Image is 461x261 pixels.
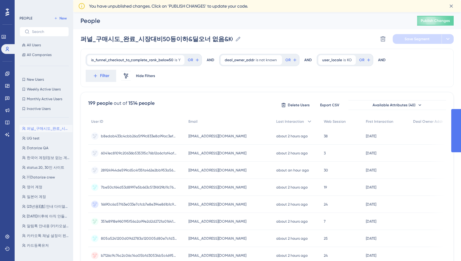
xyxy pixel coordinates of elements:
span: 카드등록유저 [27,243,49,248]
div: 199 people [88,100,113,107]
time: about an hour ago [276,168,309,172]
button: UG test [20,135,73,142]
span: [EMAIL_ADDRESS][DOMAIN_NAME] [188,236,246,241]
span: Publish Changes [421,18,450,23]
span: [EMAIL_ADDRESS][DOMAIN_NAME] [188,151,246,156]
button: Available Attributes (40) [348,100,446,110]
input: Search [32,30,64,34]
span: 일본어 계정 [27,194,46,199]
span: is [175,58,177,62]
span: 30 [324,168,328,173]
time: [DATE] [366,168,376,172]
button: All Companies [20,51,69,58]
button: Delete Users [280,100,311,110]
div: 1514 people [128,100,155,107]
span: First Interaction [366,119,393,124]
span: [EMAIL_ADDRESS][DOMAIN_NAME] [188,219,246,224]
time: [DATE] [366,185,376,189]
button: New Users [20,76,69,83]
span: All Companies [27,52,52,57]
time: [DATE] [366,219,376,224]
span: KO [347,58,352,62]
span: Inactive Users [27,106,51,111]
span: 7 [324,219,326,224]
button: (23년용)[홈] 안내 다이얼로그 (온보딩 충돌 제외) [20,203,73,210]
button: OR [358,55,372,65]
button: OR [187,55,200,65]
button: Save Segment [393,34,441,44]
span: 한국어 계정(정보 없는 계정 포함) [27,155,70,160]
span: [EMAIL_ADDRESS][DOMAIN_NAME] [188,202,246,207]
span: Datarize QA [27,146,48,150]
span: Datarize crew [27,175,55,180]
button: 한국어 계정(정보 없는 계정 포함) [20,154,73,161]
button: Publish Changes [417,16,454,26]
span: 6041ec8109c20636b535315c76b12a6cfaf4af25dc277e07c569690931f90906 [101,151,177,156]
button: 영어 계정 [20,183,73,191]
span: 3 [324,151,326,156]
button: status 20, 30인 사이트 [20,164,73,171]
span: Y [178,58,180,62]
span: 25 [324,236,328,241]
span: status 20, 30인 사이트 [27,165,64,170]
time: about 2 hours ago [276,236,308,241]
div: out of [114,100,127,107]
div: People [80,16,402,25]
span: is_funnel_checkout_to_complete_rank_below50 [91,58,173,62]
span: OR [188,58,193,62]
span: 알림톡 안내용 (카카오설정+충전금+카드등록이력o) [27,224,70,228]
button: New [52,15,69,22]
span: Monthly Active Users [27,97,62,101]
time: about 2 hours ago [276,202,308,206]
button: 카드등록유저 [20,242,73,249]
button: All Users [20,41,69,49]
span: Last Interaction [276,119,304,124]
time: [DATE] [366,202,376,206]
button: Export CSV [314,100,345,110]
span: [EMAIL_ADDRESS][DOMAIN_NAME] [188,168,246,173]
button: Inactive Users [20,105,69,112]
span: 24 [324,253,328,258]
span: All Users [27,43,41,48]
div: AND [378,54,386,66]
span: You have unpublished changes. Click on ‘PUBLISH CHANGES’ to update your code. [89,2,248,10]
span: UG test [27,136,40,141]
span: 28924944de599c65c4f35fa462e2bb953a569b45378b275f4910a54bab060663 [101,168,177,173]
span: is not known [256,58,277,62]
time: about 2 hours ago [276,185,308,189]
div: AND [304,54,312,66]
span: 351e8918e960195f56a2a99e2d2d2721a01641ffd2e7d6ebf07687e5b04a841f [101,219,177,224]
time: [DATE] [366,134,376,138]
span: [EMAIL_ADDRESS][DOMAIN_NAME] [188,185,246,190]
span: 805a5241200d09d2783a120005d80e7cfd39212243e152728d78c3b71469bd9f [101,236,177,241]
span: Delete Users [288,103,310,108]
span: User ID [91,119,103,124]
span: [EMAIL_ADDRESS][DOMAIN_NAME] [188,134,246,139]
span: 19 [324,185,327,190]
span: [DATE]이후에 아직 안들어온 유저 [27,214,70,219]
button: Weekly Active Users [20,86,69,93]
span: b7126c9c74c2c06c14a05bfd30534b5c469558441a34e053622db6945e31392b [101,253,177,258]
span: Hide Filters [136,73,155,78]
span: 16690c6a57f63e033e7cfcb7e8e394e861b1c9c121f8143180e09704ff072d48 [101,202,177,207]
span: 퍼널_구매시도_완료_시장대비50등이하&딜오너 없음&KO [27,126,70,131]
time: about 2 hours ago [276,219,308,224]
button: 퍼널_구매시도_완료_시장대비50등이하&딜오너 없음&KO [20,125,73,132]
time: [DATE] [366,151,376,155]
span: 7be50cf64d53d8997e5b663c513f6f29b11c76e979cb076568cc9a8094b4e662 [101,185,177,190]
span: Export CSV [320,103,339,108]
div: AND [207,54,214,66]
button: Datarize QA [20,144,73,152]
span: 38 [324,134,328,139]
span: OR [285,58,291,62]
span: Available Attributes (40) [373,103,416,108]
span: Save Segment [405,37,430,41]
span: (23년용)[홈] 안내 다이얼로그 (온보딩 충돌 제외) [27,204,70,209]
button: 일본어 계정 [20,193,73,200]
button: [DATE]이후에 아직 안들어온 유저 [20,213,73,220]
button: 알림톡 안내용 (카카오설정+충전금+카드등록이력o) [20,222,73,230]
span: OR [359,58,364,62]
time: about 2 hours ago [276,253,308,258]
span: Web Session [324,119,346,124]
span: user_locale [322,58,342,62]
